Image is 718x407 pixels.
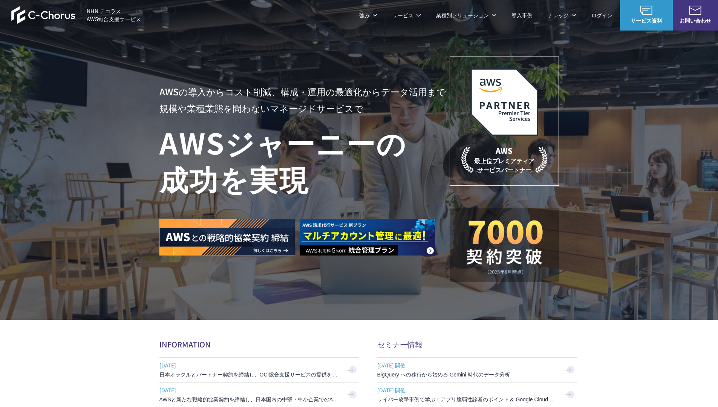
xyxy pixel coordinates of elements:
[159,360,340,371] span: [DATE]
[377,358,577,382] a: [DATE] 開催 BigQuery への移行から始める Gemini 時代のデータ分析
[159,396,340,403] h3: AWSと新たな戦略的協業契約を締結し、日本国内の中堅・中小企業でのAWS活用を加速
[377,383,577,407] a: [DATE] 開催 サイバー攻撃事例で学ぶ！アプリ脆弱性診断のポイント＆ Google Cloud セキュリティ対策
[300,219,435,256] img: AWS請求代行サービス 統合管理プラン
[159,219,295,256] img: AWSとの戦略的協業契約 締結
[548,11,576,19] p: ナレッジ
[377,371,558,378] h3: BigQuery への移行から始める Gemini 時代のデータ分析
[159,83,450,116] p: AWSの導入からコスト削減、 構成・運用の最適化からデータ活用まで 規模や業種業態を問わない マネージドサービスで
[87,7,141,23] span: NHN テコラス AWS総合支援サービス
[496,145,513,156] em: AWS
[470,68,538,136] img: AWSプレミアティアサービスパートナー
[377,339,577,350] h2: セミナー情報
[159,371,340,378] h3: 日本オラクルとパートナー契約を締結し、OCI総合支援サービスの提供を開始
[465,220,544,275] img: 契約件数
[436,11,496,19] p: 業種別ソリューション
[159,383,359,407] a: [DATE] AWSと新たな戦略的協業契約を締結し、日本国内の中堅・中小企業でのAWS活用を加速
[159,124,450,196] h1: AWS ジャーニーの 成功を実現
[159,339,359,350] h2: INFORMATION
[359,11,377,19] p: 強み
[159,384,340,396] span: [DATE]
[461,145,547,174] p: 最上位プレミアティア サービスパートナー
[640,6,652,15] img: AWS総合支援サービス C-Chorus サービス資料
[620,17,673,24] span: サービス資料
[689,6,701,15] img: お問い合わせ
[11,6,141,24] a: AWS総合支援サービス C-Chorus NHN テコラスAWS総合支援サービス
[159,358,359,382] a: [DATE] 日本オラクルとパートナー契約を締結し、OCI総合支援サービスの提供を開始
[377,360,558,371] span: [DATE] 開催
[377,396,558,403] h3: サイバー攻撃事例で学ぶ！アプリ脆弱性診断のポイント＆ Google Cloud セキュリティ対策
[511,11,533,19] a: 導入事例
[392,11,421,19] p: サービス
[377,384,558,396] span: [DATE] 開催
[591,11,612,19] a: ログイン
[673,17,718,24] span: お問い合わせ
